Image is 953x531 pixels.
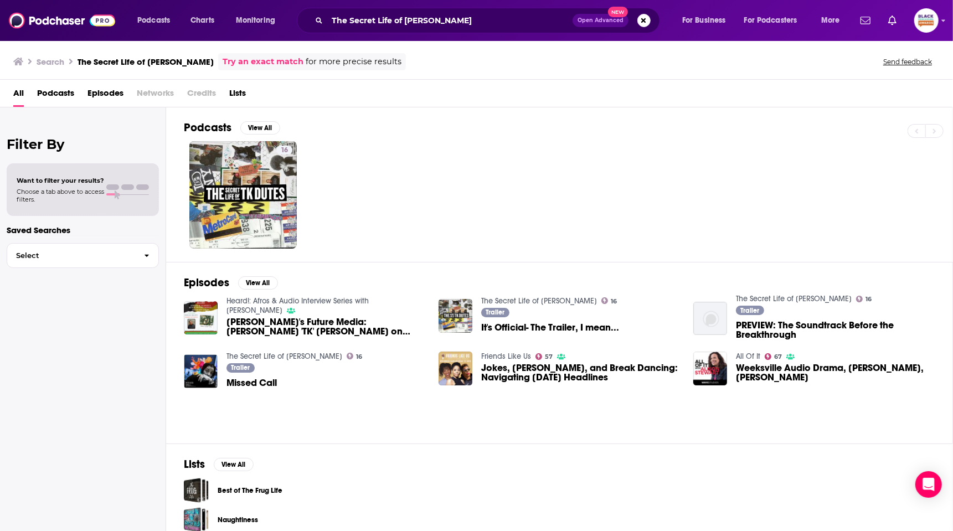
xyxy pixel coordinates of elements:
span: New [608,7,628,17]
h3: Search [37,56,64,67]
span: Logged in as blackpodcastingawards [914,8,939,33]
a: 16 [276,146,292,154]
img: User Profile [914,8,939,33]
button: open menu [813,12,854,29]
span: 16 [356,354,362,359]
span: Charts [190,13,214,28]
a: 16 [347,353,363,359]
a: Heard!: Afros & Audio Interview Series with Talib Jasir [226,296,369,315]
h2: Lists [184,457,205,471]
a: PREVIEW: The Soundtrack Before the Breakthrough [736,321,935,339]
a: Best of The Frug Life [184,478,209,503]
span: Monitoring [236,13,275,28]
a: Podcasts [37,84,74,107]
input: Search podcasts, credits, & more... [327,12,573,29]
span: Trailer [486,309,504,316]
a: 16 [189,141,297,249]
a: 16 [856,296,872,302]
img: It's Official- The Trailer, I mean... [439,299,472,333]
button: open menu [228,12,290,29]
span: [PERSON_NAME]'s Future Media: [PERSON_NAME] 'TK' [PERSON_NAME] on Shaping the Past, Present & Fut... [226,317,425,336]
button: View All [240,121,280,135]
div: Search podcasts, credits, & more... [307,8,671,33]
span: Networks [137,84,174,107]
a: Try an exact match [223,55,303,68]
button: Open AdvancedNew [573,14,629,27]
span: Open Advanced [578,18,624,23]
span: 67 [774,354,782,359]
button: View All [238,276,278,290]
a: Friends Like Us [481,352,531,361]
a: Show notifications dropdown [856,11,875,30]
span: For Podcasters [744,13,797,28]
a: 57 [535,353,553,360]
button: Show profile menu [914,8,939,33]
span: Weeksville Audio Drama, [PERSON_NAME], [PERSON_NAME] [736,363,935,382]
a: Weeksville Audio Drama, Eve Babitz, Florian Henckel von Donnersmarck [736,363,935,382]
span: Choose a tab above to access filters. [17,188,104,203]
span: 16 [611,299,617,304]
a: Show notifications dropdown [884,11,901,30]
span: 16 [866,297,872,302]
span: Podcasts [137,13,170,28]
button: View All [214,458,254,471]
a: Charts [183,12,221,29]
p: Saved Searches [7,225,159,235]
a: Naughtiness [218,514,258,526]
span: For Business [682,13,726,28]
span: Want to filter your results? [17,177,104,184]
span: 16 [281,145,288,156]
a: PodcastsView All [184,121,280,135]
img: Weeksville Audio Drama, Eve Babitz, Florian Henckel von Donnersmarck [693,352,727,385]
a: Best of The Frug Life [218,484,282,497]
span: Trailer [231,364,250,371]
span: Jokes, [PERSON_NAME], and Break Dancing: Navigating [DATE] Headlines [481,363,680,382]
a: 67 [765,353,782,360]
img: Philo's Future Media: Keisha 'TK' Dutes on Shaping the Past, Present & Future of Audio [184,301,218,335]
button: open menu [130,12,184,29]
button: Select [7,243,159,268]
img: Jokes, Juries, and Break Dancing: Navigating Today's Headlines [439,352,472,385]
span: Trailer [740,307,759,314]
h2: Podcasts [184,121,231,135]
a: EpisodesView All [184,276,278,290]
img: Podchaser - Follow, Share and Rate Podcasts [9,10,115,31]
button: open menu [737,12,813,29]
a: 16 [601,297,617,304]
span: Credits [187,84,216,107]
a: It's Official- The Trailer, I mean... [481,323,619,332]
img: PREVIEW: The Soundtrack Before the Breakthrough [693,302,727,336]
a: All Of It [736,352,760,361]
img: Missed Call [184,354,218,388]
a: The Secret Life of TK Dutes [226,352,342,361]
a: All [13,84,24,107]
a: Lists [229,84,246,107]
h2: Filter By [7,136,159,152]
button: open menu [674,12,740,29]
a: Episodes [87,84,123,107]
span: 57 [545,354,553,359]
span: More [821,13,840,28]
button: Send feedback [880,57,935,66]
a: Missed Call [226,378,277,388]
h3: The Secret Life of [PERSON_NAME] [78,56,214,67]
a: The Secret Life of TK Dutes [481,296,597,306]
div: Open Intercom Messenger [915,471,942,498]
a: The Secret Life of TK Dutes [736,294,852,303]
h2: Episodes [184,276,229,290]
a: Philo's Future Media: Keisha 'TK' Dutes on Shaping the Past, Present & Future of Audio [226,317,425,336]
